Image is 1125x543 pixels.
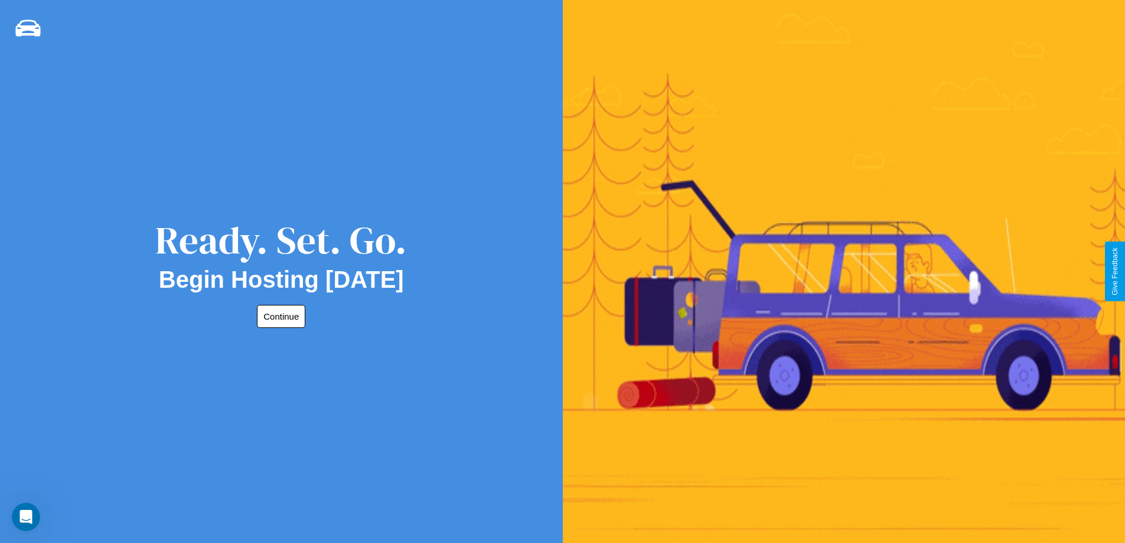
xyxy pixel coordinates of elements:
iframe: Intercom live chat [12,503,40,531]
h2: Begin Hosting [DATE] [159,266,404,293]
div: Give Feedback [1111,248,1119,295]
button: Continue [257,305,305,328]
div: Ready. Set. Go. [155,214,407,266]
